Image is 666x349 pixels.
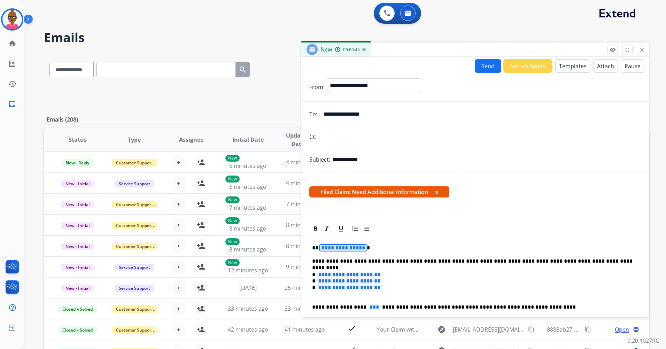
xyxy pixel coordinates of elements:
mat-icon: person_add [197,158,205,166]
mat-icon: person_add [197,200,205,208]
span: New - Reply [62,159,93,166]
span: Service Support [115,264,154,271]
span: [EMAIL_ADDRESS][DOMAIN_NAME] [453,325,524,334]
span: New - Initial [61,180,94,187]
span: 8 minutes ago [286,221,323,229]
span: Customer Support [112,305,157,313]
mat-icon: person_add [197,284,205,292]
span: 41 minutes ago [285,326,325,333]
mat-icon: close [639,47,645,53]
button: Send [475,59,501,73]
mat-icon: remove_red_eye [610,47,616,53]
span: 8 minutes ago [286,242,323,250]
span: 25 minutes ago [285,284,325,292]
span: 8 minutes ago [229,246,266,253]
button: Attach [593,59,618,73]
button: + [172,281,186,295]
p: New [225,155,240,162]
span: Type [128,135,141,144]
mat-icon: content_copy [585,326,591,333]
span: [DATE] [239,284,257,292]
span: + [177,263,180,271]
div: Italic [322,224,332,234]
span: Status [69,135,87,144]
mat-icon: person_add [197,221,205,229]
mat-icon: language [633,326,639,333]
span: + [177,284,180,292]
span: 33 minutes ago [228,305,268,312]
mat-icon: list_alt [8,60,16,68]
span: + [177,200,180,208]
span: 12 minutes ago [228,266,268,274]
button: + [172,197,186,211]
span: New - Initial [61,243,94,250]
button: Secure Notes [503,59,552,73]
mat-icon: search [239,65,247,74]
mat-icon: person_add [197,242,205,250]
button: x [435,188,438,196]
span: 5 minutes ago [229,183,266,191]
button: + [172,155,186,169]
h2: Emails [44,31,649,45]
span: Customer Support [112,201,157,208]
div: Ordered List [350,224,361,234]
img: avatar [2,10,22,29]
button: + [172,260,186,274]
mat-icon: explore [437,325,446,334]
mat-icon: check [348,324,356,333]
p: New [225,176,240,183]
button: + [172,239,186,253]
mat-icon: fullscreen [624,47,630,53]
span: Customer Support [112,326,157,334]
span: Assignee [179,135,203,144]
span: 4 minutes ago [286,158,323,166]
span: Customer Support [112,222,157,229]
span: New [320,46,332,53]
button: Templates [555,59,590,73]
span: 9 minutes ago [286,263,323,271]
mat-icon: person_add [197,179,205,187]
p: CC: [309,133,318,141]
span: New - Initial [61,222,94,229]
span: 7 minutes ago [229,204,266,211]
span: + [177,242,180,250]
button: + [172,302,186,316]
p: Subject: [309,155,330,164]
div: Bullet List [361,224,372,234]
span: Updated Date [282,131,313,148]
span: 42 minutes ago [228,326,268,333]
span: New - Initial [61,285,94,292]
span: Closed – Solved [58,305,97,313]
span: 8888ab27-1517-49bb-8eb2-2f0c1d03e968 [547,326,654,333]
span: + [177,158,180,166]
span: Your Claim with Extend [377,326,437,333]
button: + [172,218,186,232]
span: 5 minutes ago [229,162,266,170]
p: Emails (208) [44,115,81,124]
mat-icon: inbox [8,100,16,108]
span: New - Initial [61,201,94,208]
span: Closed – Solved [58,326,97,334]
span: Service Support [115,180,154,187]
span: 00:00:45 [343,47,360,53]
span: 33 minutes ago [285,305,325,312]
span: 7 minutes ago [286,200,323,208]
mat-icon: person_add [197,263,205,271]
span: Customer Support [112,159,157,166]
span: 8 minutes ago [229,225,266,232]
span: Initial Date [232,135,264,144]
mat-icon: person_add [197,304,205,313]
span: + [177,179,180,187]
span: Customer Support [112,243,157,250]
span: Open [615,325,629,334]
button: Pause [621,59,644,73]
mat-icon: home [8,39,16,48]
span: New - Initial [61,264,94,271]
span: + [177,221,180,229]
p: New [225,217,240,224]
p: New [225,238,240,245]
p: 0.20.1027RC [627,336,659,345]
p: To: [309,110,317,118]
mat-icon: content_copy [528,326,534,333]
span: + [177,304,180,313]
